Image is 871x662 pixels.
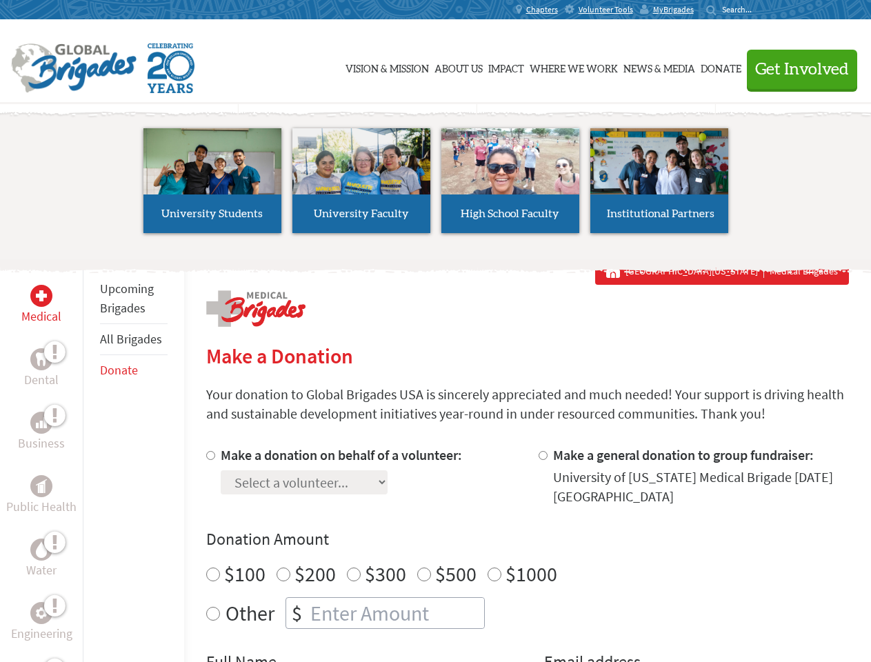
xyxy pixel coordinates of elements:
[435,561,477,587] label: $500
[653,4,694,15] span: MyBrigades
[623,32,695,101] a: News & Media
[148,43,194,93] img: Global Brigades Celebrating 20 Years
[294,561,336,587] label: $200
[6,497,77,516] p: Public Health
[701,32,741,101] a: Donate
[755,61,849,78] span: Get Involved
[21,307,61,326] p: Medical
[26,561,57,580] p: Water
[590,128,728,220] img: menu_brigades_submenu_4.jpg
[36,290,47,301] img: Medical
[224,561,266,587] label: $100
[18,412,65,453] a: BusinessBusiness
[36,352,47,365] img: Dental
[553,468,849,506] div: University of [US_STATE] Medical Brigade [DATE] [GEOGRAPHIC_DATA]
[441,128,579,195] img: menu_brigades_submenu_3.jpg
[11,624,72,643] p: Engineering
[30,475,52,497] div: Public Health
[346,32,429,101] a: Vision & Mission
[590,128,728,233] a: Institutional Partners
[530,32,618,101] a: Where We Work
[30,602,52,624] div: Engineering
[30,412,52,434] div: Business
[100,324,168,355] li: All Brigades
[226,597,274,629] label: Other
[161,208,263,219] span: University Students
[24,348,59,390] a: DentalDental
[21,285,61,326] a: MedicalMedical
[36,417,47,428] img: Business
[18,434,65,453] p: Business
[36,479,47,493] img: Public Health
[747,50,857,89] button: Get Involved
[30,348,52,370] div: Dental
[11,602,72,643] a: EngineeringEngineering
[100,274,168,324] li: Upcoming Brigades
[206,343,849,368] h2: Make a Donation
[434,32,483,101] a: About Us
[292,128,430,221] img: menu_brigades_submenu_2.jpg
[206,385,849,423] p: Your donation to Global Brigades USA is sincerely appreciated and much needed! Your support is dr...
[526,4,558,15] span: Chapters
[100,362,138,378] a: Donate
[100,355,168,385] li: Donate
[365,561,406,587] label: $300
[26,539,57,580] a: WaterWater
[24,370,59,390] p: Dental
[100,331,162,347] a: All Brigades
[553,446,814,463] label: Make a general donation to group fundraiser:
[11,43,137,93] img: Global Brigades Logo
[100,281,154,316] a: Upcoming Brigades
[286,598,308,628] div: $
[607,208,714,219] span: Institutional Partners
[488,32,524,101] a: Impact
[30,285,52,307] div: Medical
[206,290,306,327] img: logo-medical.png
[30,539,52,561] div: Water
[36,541,47,557] img: Water
[461,208,559,219] span: High School Faculty
[6,475,77,516] a: Public HealthPublic Health
[143,128,281,233] a: University Students
[722,4,761,14] input: Search...
[292,128,430,233] a: University Faculty
[314,208,409,219] span: University Faculty
[579,4,633,15] span: Volunteer Tools
[221,446,462,463] label: Make a donation on behalf of a volunteer:
[505,561,557,587] label: $1000
[36,608,47,619] img: Engineering
[143,128,281,220] img: menu_brigades_submenu_1.jpg
[441,128,579,233] a: High School Faculty
[206,528,849,550] h4: Donation Amount
[308,598,484,628] input: Enter Amount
